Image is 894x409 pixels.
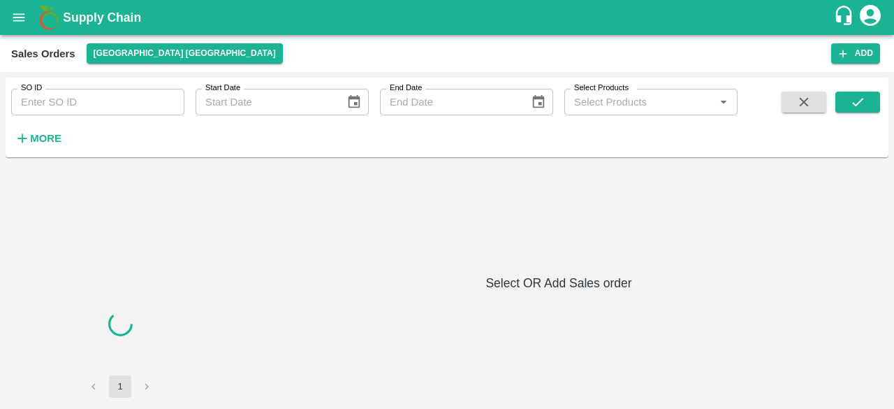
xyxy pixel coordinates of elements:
b: Supply Chain [63,10,141,24]
div: customer-support [833,5,858,30]
div: Sales Orders [11,45,75,63]
div: account of current user [858,3,883,32]
button: Choose date [341,89,367,115]
button: Add [831,43,880,64]
input: Enter SO ID [11,89,184,115]
label: SO ID [21,82,42,94]
button: Choose date [525,89,552,115]
input: End Date [380,89,520,115]
a: Supply Chain [63,8,833,27]
button: page 1 [109,375,131,398]
button: More [11,127,65,150]
button: open drawer [3,1,35,34]
img: logo [35,3,63,31]
h6: Select OR Add Sales order [235,273,883,293]
strong: More [30,133,61,144]
label: End Date [390,82,422,94]
button: Select DC [87,43,283,64]
input: Select Products [569,93,710,111]
button: Open [715,93,733,111]
label: Select Products [574,82,629,94]
nav: pagination navigation [80,375,160,398]
input: Start Date [196,89,335,115]
label: Start Date [205,82,240,94]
